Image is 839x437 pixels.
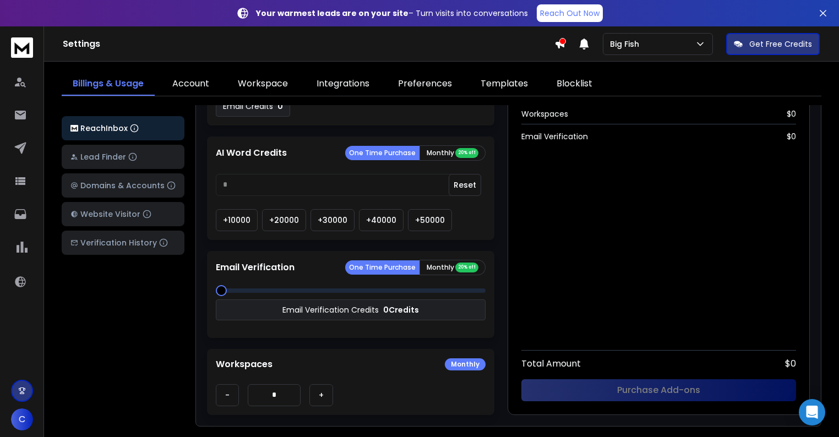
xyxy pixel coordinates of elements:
button: + [309,384,333,406]
button: ReachInbox [62,116,184,140]
a: Account [161,73,220,96]
p: Email Verification [216,261,295,274]
span: Email Verification [521,131,588,142]
span: Total Amount [521,357,581,370]
button: Lead Finder [62,145,184,169]
a: Templates [470,73,539,96]
img: logo [11,37,33,58]
a: Preferences [387,73,463,96]
button: Get Free Credits [726,33,820,55]
button: One Time Purchase [345,260,419,275]
a: Integrations [306,73,380,96]
button: C [11,408,33,430]
a: Billings & Usage [62,73,155,96]
button: One Time Purchase [345,146,419,160]
p: Reach Out Now [540,8,600,19]
p: 0 Credits [383,304,419,315]
p: Big Fish [610,39,644,50]
button: - [216,384,239,406]
p: Email Verification Credits [282,304,379,315]
button: +20000 [262,209,306,231]
p: – Turn visits into conversations [256,8,528,19]
button: Monthly 20% off [419,145,486,161]
img: logo [70,125,78,132]
p: Workspaces [216,358,273,371]
div: 20% off [455,148,478,158]
button: +10000 [216,209,258,231]
span: $ 0 [785,357,796,370]
button: Verification History [62,231,184,255]
button: +30000 [310,209,355,231]
span: $ 0 [787,131,796,142]
div: Monthly [445,358,486,370]
div: Open Intercom Messenger [799,399,825,425]
button: Website Visitor [62,202,184,226]
button: +50000 [408,209,452,231]
a: Blocklist [546,73,603,96]
button: Monthly 20% off [419,260,486,275]
h1: Settings [63,37,554,51]
p: Email Credits [223,101,273,112]
p: Get Free Credits [749,39,812,50]
p: 0 [277,101,283,112]
button: Domains & Accounts [62,173,184,198]
strong: Your warmest leads are on your site [256,8,408,19]
a: Workspace [227,73,299,96]
button: +40000 [359,209,404,231]
div: 20% off [455,263,478,272]
button: Reset [449,174,481,196]
span: $ 0 [787,108,796,119]
span: Workspaces [521,108,568,119]
p: AI Word Credits [216,146,287,160]
a: Reach Out Now [537,4,603,22]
